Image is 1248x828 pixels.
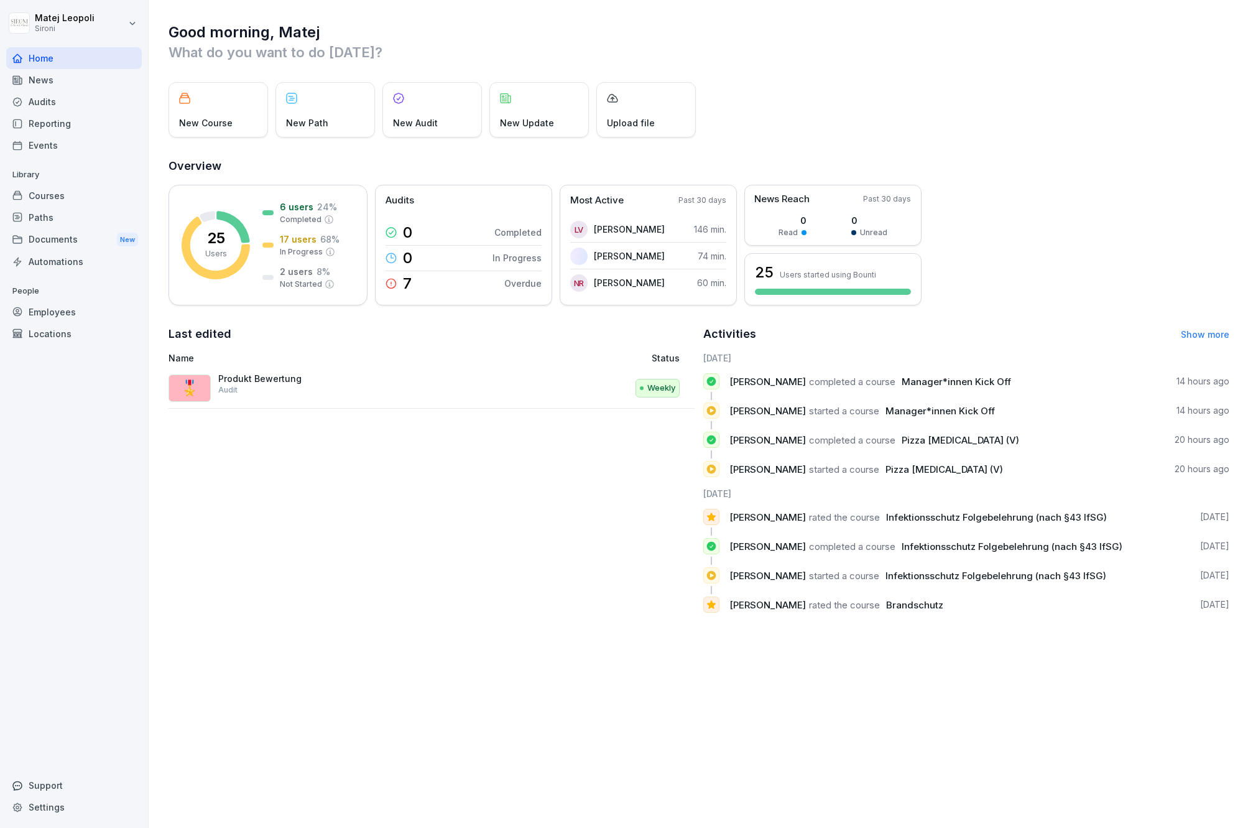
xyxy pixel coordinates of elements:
[1181,329,1229,340] a: Show more
[169,368,695,409] a: 🎖️Produkt BewertungAuditWeekly
[594,223,665,236] p: [PERSON_NAME]
[6,91,142,113] a: Audits
[6,251,142,272] a: Automations
[317,265,330,278] p: 8 %
[703,487,1229,500] h6: [DATE]
[703,325,756,343] h2: Activities
[886,599,943,611] span: Brandschutz
[570,193,624,208] p: Most Active
[6,228,142,251] div: Documents
[35,13,95,24] p: Matej Leopoli
[809,376,895,388] span: completed a course
[902,541,1122,552] span: Infektionsschutz Folgebelehrung (nach §43 IfSG)
[286,116,328,129] p: New Path
[809,405,879,417] span: started a course
[729,541,806,552] span: [PERSON_NAME]
[403,225,412,240] p: 0
[205,248,227,259] p: Users
[886,511,1107,523] span: Infektionsschutz Folgebelehrung (nach §43 IfSG)
[698,249,726,263] p: 74 min.
[780,270,876,279] p: Users started using Bounti
[169,325,695,343] h2: Last edited
[218,384,238,396] p: Audit
[504,277,542,290] p: Overdue
[697,276,726,289] p: 60 min.
[779,214,807,227] p: 0
[280,200,313,213] p: 6 users
[863,193,911,205] p: Past 30 days
[647,382,675,394] p: Weekly
[729,405,806,417] span: [PERSON_NAME]
[678,195,726,206] p: Past 30 days
[729,434,806,446] span: [PERSON_NAME]
[885,405,995,417] span: Manager*innen Kick Off
[809,463,879,475] span: started a course
[694,223,726,236] p: 146 min.
[393,116,438,129] p: New Audit
[6,47,142,69] a: Home
[6,165,142,185] p: Library
[169,22,1229,42] h1: Good morning, Matej
[885,463,1003,475] span: Pizza [MEDICAL_DATA] (V)
[607,116,655,129] p: Upload file
[179,116,233,129] p: New Course
[809,511,880,523] span: rated the course
[218,373,343,384] p: Produkt Bewertung
[6,113,142,134] a: Reporting
[169,157,1229,175] h2: Overview
[403,251,412,266] p: 0
[729,570,806,582] span: [PERSON_NAME]
[809,434,895,446] span: completed a course
[6,228,142,251] a: DocumentsNew
[169,351,499,365] p: Name
[809,570,879,582] span: started a course
[207,231,225,246] p: 25
[1200,569,1229,582] p: [DATE]
[1200,598,1229,611] p: [DATE]
[570,274,588,292] div: NR
[594,249,665,263] p: [PERSON_NAME]
[902,434,1019,446] span: Pizza [MEDICAL_DATA] (V)
[6,134,142,156] a: Events
[317,200,337,213] p: 24 %
[1200,540,1229,552] p: [DATE]
[860,227,887,238] p: Unread
[35,24,95,33] p: Sironi
[652,351,680,365] p: Status
[280,279,322,290] p: Not Started
[1176,404,1229,417] p: 14 hours ago
[280,246,323,258] p: In Progress
[902,376,1011,388] span: Manager*innen Kick Off
[6,323,142,345] a: Locations
[6,207,142,228] a: Paths
[403,276,412,291] p: 7
[1200,511,1229,523] p: [DATE]
[755,262,774,283] h3: 25
[280,233,317,246] p: 17 users
[500,116,554,129] p: New Update
[779,227,798,238] p: Read
[885,570,1106,582] span: Infektionsschutz Folgebelehrung (nach §43 IfSG)
[6,185,142,207] div: Courses
[1176,375,1229,388] p: 14 hours ago
[809,599,880,611] span: rated the course
[117,233,138,247] div: New
[180,377,199,399] p: 🎖️
[6,301,142,323] a: Employees
[280,265,313,278] p: 2 users
[570,221,588,238] div: LV
[494,226,542,239] p: Completed
[6,775,142,796] div: Support
[492,251,542,264] p: In Progress
[386,193,414,208] p: Audits
[6,281,142,301] p: People
[6,69,142,91] a: News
